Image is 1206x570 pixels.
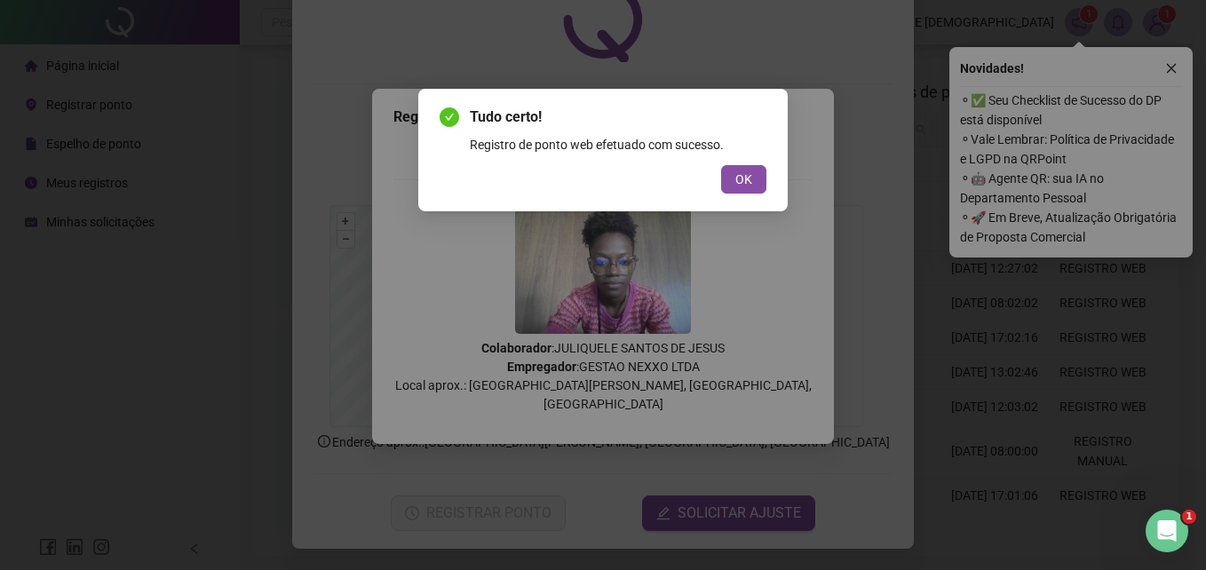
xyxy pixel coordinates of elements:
[1182,510,1196,524] span: 1
[1146,510,1188,552] iframe: Intercom live chat
[470,107,766,128] span: Tudo certo!
[735,170,752,189] span: OK
[440,107,459,127] span: check-circle
[470,135,766,154] div: Registro de ponto web efetuado com sucesso.
[721,165,766,194] button: OK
